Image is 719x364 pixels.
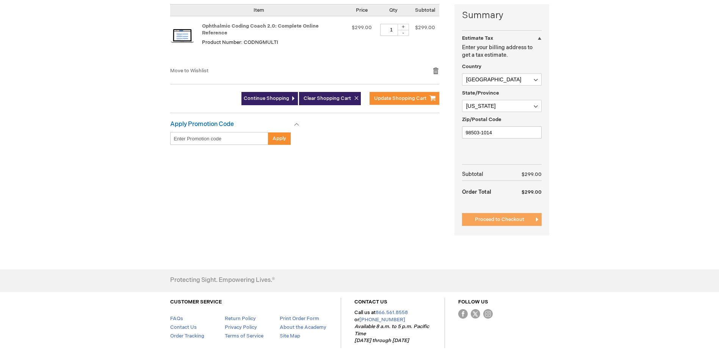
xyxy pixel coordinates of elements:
a: Continue Shopping [241,92,298,105]
span: Qty [389,7,398,13]
p: Call us at or [354,309,431,344]
a: FOLLOW US [458,299,488,305]
th: Subtotal [462,168,507,181]
a: Order Tracking [170,333,204,339]
input: Qty [380,24,403,36]
span: Clear Shopping Cart [304,95,351,101]
strong: Order Total [462,185,491,198]
span: Proceed to Checkout [475,216,524,222]
span: Price [356,7,368,13]
span: Product Number: CODNGMULTI [202,39,278,45]
a: About the Academy [280,324,326,330]
div: - [398,30,409,36]
p: Enter your billing address to get a tax estimate. [462,44,542,59]
span: Item [254,7,264,13]
strong: Summary [462,9,542,22]
a: Return Policy [225,316,256,322]
img: Twitter [471,309,480,319]
img: instagram [483,309,493,319]
button: Update Shopping Cart [370,92,439,105]
span: Zip/Postal Code [462,117,501,123]
span: $299.00 [522,189,542,195]
a: Privacy Policy [225,324,257,330]
a: Ophthalmic Coding Coach 2.0: Complete Online Reference [202,23,319,36]
span: Subtotal [415,7,435,13]
a: Contact Us [170,324,197,330]
input: Enter Promotion code [170,132,268,145]
button: Apply [268,132,291,145]
button: Proceed to Checkout [462,213,542,226]
strong: Estimate Tax [462,35,493,41]
img: Facebook [458,309,468,319]
span: Continue Shopping [244,95,289,101]
a: CONTACT US [354,299,387,305]
span: State/Province [462,90,499,96]
span: $299.00 [415,25,435,31]
h4: Protecting Sight. Empowering Lives.® [170,277,275,284]
span: Country [462,64,481,70]
a: 866.561.8558 [376,310,408,316]
img: Ophthalmic Coding Coach 2.0: Complete Online Reference [170,24,194,48]
span: $299.00 [352,25,372,31]
div: + [398,24,409,30]
a: [PHONE_NUMBER] [359,317,405,323]
em: Available 8 a.m. to 5 p.m. Pacific Time [DATE] through [DATE] [354,324,429,344]
button: Clear Shopping Cart [299,92,361,105]
a: Print Order Form [280,316,319,322]
span: $299.00 [522,171,542,177]
a: FAQs [170,316,183,322]
span: Update Shopping Cart [374,95,426,101]
a: CUSTOMER SERVICE [170,299,222,305]
a: Terms of Service [225,333,263,339]
span: Apply [273,135,286,142]
strong: Apply Promotion Code [170,121,234,128]
a: Site Map [280,333,300,339]
a: Ophthalmic Coding Coach 2.0: Complete Online Reference [170,24,202,59]
a: Move to Wishlist [170,68,208,74]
